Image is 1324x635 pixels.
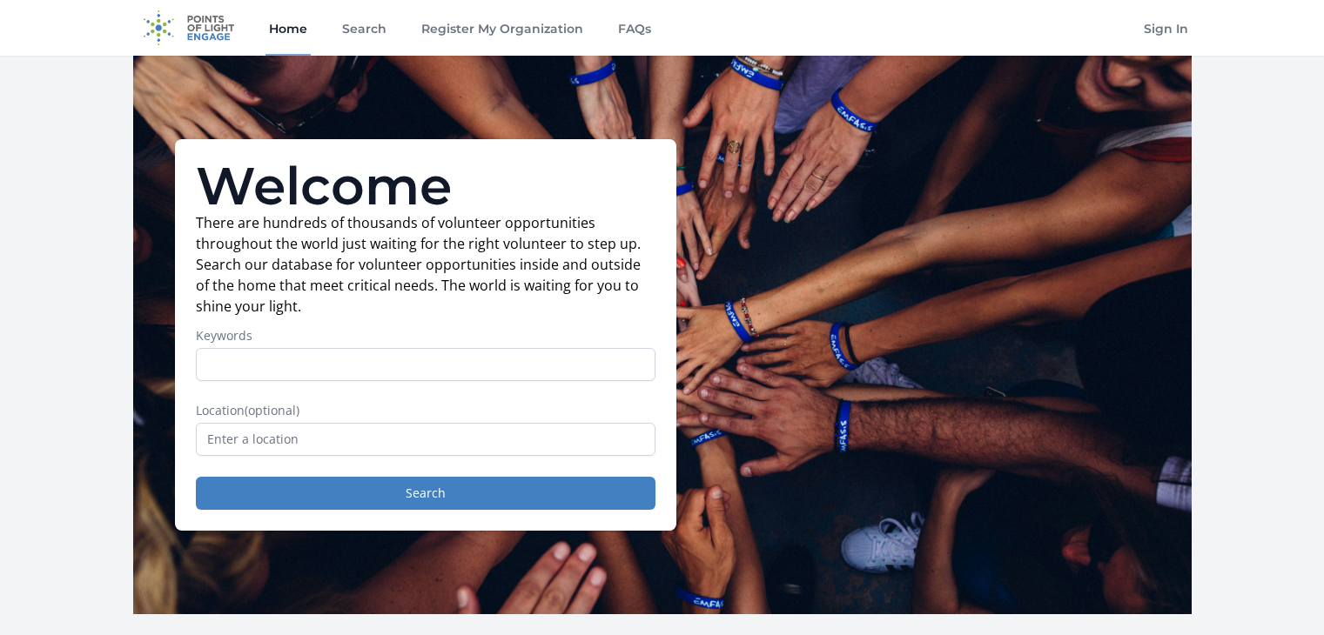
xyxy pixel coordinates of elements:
button: Search [196,477,655,510]
p: There are hundreds of thousands of volunteer opportunities throughout the world just waiting for ... [196,212,655,317]
label: Keywords [196,327,655,344]
span: (optional) [245,402,299,418]
label: Location [196,402,655,419]
h1: Welcome [196,160,655,212]
input: Enter a location [196,423,655,456]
